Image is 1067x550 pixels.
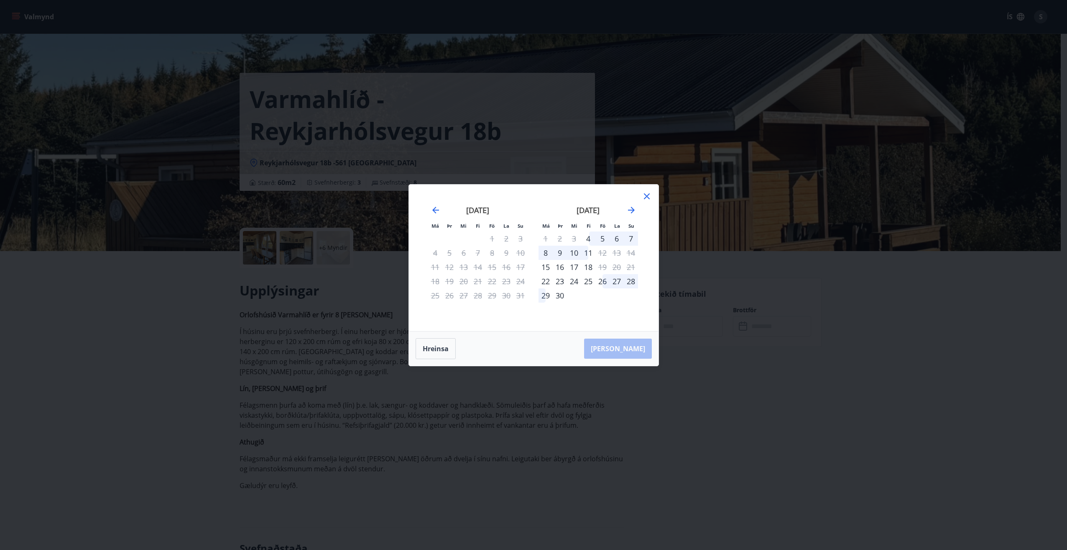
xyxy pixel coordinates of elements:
td: Not available. föstudagur, 19. september 2025 [595,260,610,274]
td: Not available. þriðjudagur, 26. ágúst 2025 [442,288,457,303]
td: Not available. föstudagur, 22. ágúst 2025 [485,274,499,288]
div: Aðeins innritun í boði [539,260,553,274]
td: Not available. mánudagur, 11. ágúst 2025 [428,260,442,274]
td: Not available. fimmtudagur, 21. ágúst 2025 [471,274,485,288]
div: 28 [624,274,638,288]
td: Choose þriðjudagur, 16. september 2025 as your check-in date. It’s available. [553,260,567,274]
small: Su [518,223,523,229]
td: Not available. mánudagur, 25. ágúst 2025 [428,288,442,303]
td: Not available. miðvikudagur, 20. ágúst 2025 [457,274,471,288]
td: Not available. þriðjudagur, 2. september 2025 [553,231,567,246]
div: 23 [553,274,567,288]
small: Má [431,223,439,229]
td: Choose laugardagur, 27. september 2025 as your check-in date. It’s available. [610,274,624,288]
div: 6 [610,231,624,246]
td: Choose mánudagur, 22. september 2025 as your check-in date. It’s available. [539,274,553,288]
td: Not available. mánudagur, 1. september 2025 [539,231,553,246]
td: Not available. þriðjudagur, 12. ágúst 2025 [442,260,457,274]
td: Not available. föstudagur, 1. ágúst 2025 [485,231,499,246]
td: Choose föstudagur, 5. september 2025 as your check-in date. It’s available. [595,231,610,246]
div: Aðeins útritun í boði [595,260,610,274]
div: Aðeins innritun í boði [581,231,595,246]
td: Not available. föstudagur, 29. ágúst 2025 [485,288,499,303]
td: Not available. sunnudagur, 24. ágúst 2025 [513,274,528,288]
td: Choose fimmtudagur, 18. september 2025 as your check-in date. It’s available. [581,260,595,274]
td: Choose þriðjudagur, 23. september 2025 as your check-in date. It’s available. [553,274,567,288]
td: Not available. föstudagur, 15. ágúst 2025 [485,260,499,274]
td: Choose miðvikudagur, 17. september 2025 as your check-in date. It’s available. [567,260,581,274]
small: La [503,223,509,229]
td: Not available. fimmtudagur, 14. ágúst 2025 [471,260,485,274]
td: Choose mánudagur, 15. september 2025 as your check-in date. It’s available. [539,260,553,274]
div: 27 [610,274,624,288]
div: 26 [595,274,610,288]
td: Choose miðvikudagur, 10. september 2025 as your check-in date. It’s available. [567,246,581,260]
td: Not available. sunnudagur, 17. ágúst 2025 [513,260,528,274]
td: Not available. laugardagur, 16. ágúst 2025 [499,260,513,274]
td: Not available. laugardagur, 13. september 2025 [610,246,624,260]
td: Choose sunnudagur, 28. september 2025 as your check-in date. It’s available. [624,274,638,288]
td: Not available. mánudagur, 4. ágúst 2025 [428,246,442,260]
td: Not available. föstudagur, 8. ágúst 2025 [485,246,499,260]
td: Choose fimmtudagur, 11. september 2025 as your check-in date. It’s available. [581,246,595,260]
small: Fi [476,223,480,229]
small: Su [628,223,634,229]
div: Move backward to switch to the previous month. [431,205,441,215]
td: Not available. miðvikudagur, 13. ágúst 2025 [457,260,471,274]
div: 25 [581,274,595,288]
td: Choose fimmtudagur, 4. september 2025 as your check-in date. It’s available. [581,231,595,246]
td: Not available. fimmtudagur, 28. ágúst 2025 [471,288,485,303]
td: Not available. föstudagur, 12. september 2025 [595,246,610,260]
div: 24 [567,274,581,288]
div: 29 [539,288,553,303]
td: Not available. miðvikudagur, 27. ágúst 2025 [457,288,471,303]
td: Not available. laugardagur, 30. ágúst 2025 [499,288,513,303]
td: Not available. þriðjudagur, 5. ágúst 2025 [442,246,457,260]
div: Aðeins útritun í boði [595,246,610,260]
small: Mi [460,223,467,229]
td: Choose mánudagur, 8. september 2025 as your check-in date. It’s available. [539,246,553,260]
td: Choose miðvikudagur, 24. september 2025 as your check-in date. It’s available. [567,274,581,288]
td: Choose þriðjudagur, 30. september 2025 as your check-in date. It’s available. [553,288,567,303]
td: Choose fimmtudagur, 25. september 2025 as your check-in date. It’s available. [581,274,595,288]
div: 7 [624,231,638,246]
td: Not available. laugardagur, 23. ágúst 2025 [499,274,513,288]
td: Not available. sunnudagur, 31. ágúst 2025 [513,288,528,303]
div: 16 [553,260,567,274]
small: Fö [600,223,605,229]
td: Choose sunnudagur, 7. september 2025 as your check-in date. It’s available. [624,231,638,246]
div: 18 [581,260,595,274]
td: Not available. sunnudagur, 21. september 2025 [624,260,638,274]
button: Hreinsa [416,338,456,359]
td: Choose föstudagur, 26. september 2025 as your check-in date. It’s available. [595,274,610,288]
small: Má [542,223,550,229]
td: Choose mánudagur, 29. september 2025 as your check-in date. It’s available. [539,288,553,303]
td: Not available. sunnudagur, 3. ágúst 2025 [513,231,528,246]
td: Not available. sunnudagur, 10. ágúst 2025 [513,246,528,260]
div: 10 [567,246,581,260]
td: Not available. mánudagur, 18. ágúst 2025 [428,274,442,288]
td: Not available. þriðjudagur, 19. ágúst 2025 [442,274,457,288]
div: Move forward to switch to the next month. [626,205,636,215]
div: 9 [553,246,567,260]
td: Not available. laugardagur, 9. ágúst 2025 [499,246,513,260]
small: Fö [489,223,495,229]
div: 11 [581,246,595,260]
small: La [614,223,620,229]
div: 30 [553,288,567,303]
td: Not available. fimmtudagur, 7. ágúst 2025 [471,246,485,260]
div: Aðeins innritun í boði [539,274,553,288]
div: 8 [539,246,553,260]
td: Not available. laugardagur, 2. ágúst 2025 [499,231,513,246]
small: Fi [587,223,591,229]
strong: [DATE] [577,205,600,215]
td: Choose þriðjudagur, 9. september 2025 as your check-in date. It’s available. [553,246,567,260]
div: Calendar [419,195,648,321]
div: 5 [595,231,610,246]
td: Not available. miðvikudagur, 3. september 2025 [567,231,581,246]
small: Þr [558,223,563,229]
td: Not available. miðvikudagur, 6. ágúst 2025 [457,246,471,260]
td: Not available. laugardagur, 20. september 2025 [610,260,624,274]
div: 17 [567,260,581,274]
td: Choose laugardagur, 6. september 2025 as your check-in date. It’s available. [610,231,624,246]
